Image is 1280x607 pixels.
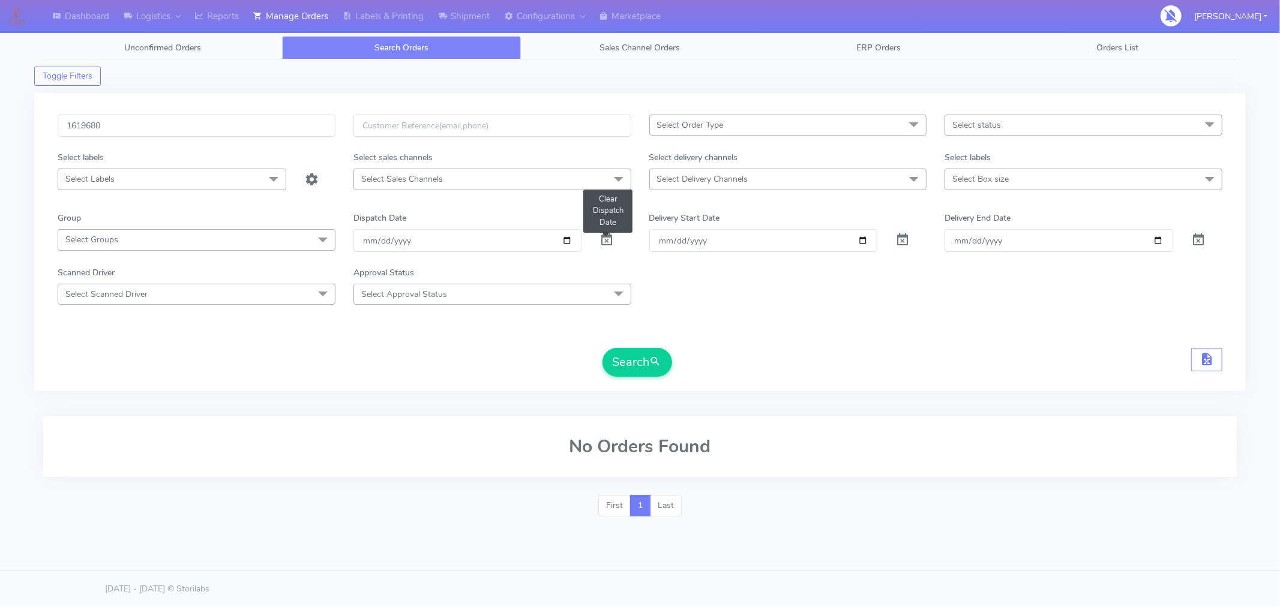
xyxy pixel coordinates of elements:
span: Select Scanned Driver [65,289,148,300]
label: Approval Status [353,266,414,279]
h2: No Orders Found [58,437,1222,456]
a: 1 [630,495,651,516]
span: Select status [952,119,1001,131]
ul: Tabs [43,36,1237,59]
label: Select delivery channels [649,151,738,164]
button: Toggle Filters [34,67,101,86]
span: Select Order Type [657,119,724,131]
span: Sales Channel Orders [599,42,680,53]
span: Select Box size [952,173,1009,185]
label: Select labels [945,151,991,164]
label: Delivery Start Date [649,212,720,224]
span: Unconfirmed Orders [124,42,201,53]
label: Scanned Driver [58,266,115,279]
label: Select sales channels [353,151,433,164]
input: Customer Reference(email,phone) [353,115,631,137]
span: ERP Orders [856,42,901,53]
span: Select Approval Status [361,289,447,300]
label: Select labels [58,151,104,164]
label: Group [58,212,81,224]
input: Order Id [58,115,335,137]
span: Select Delivery Channels [657,173,748,185]
span: Search Orders [374,42,428,53]
span: Select Groups [65,234,118,245]
button: Search [602,348,672,377]
span: Select Sales Channels [361,173,443,185]
label: Delivery End Date [945,212,1011,224]
label: Dispatch Date [353,212,406,224]
span: Select Labels [65,173,115,185]
button: [PERSON_NAME] [1185,4,1276,29]
span: Orders List [1096,42,1138,53]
